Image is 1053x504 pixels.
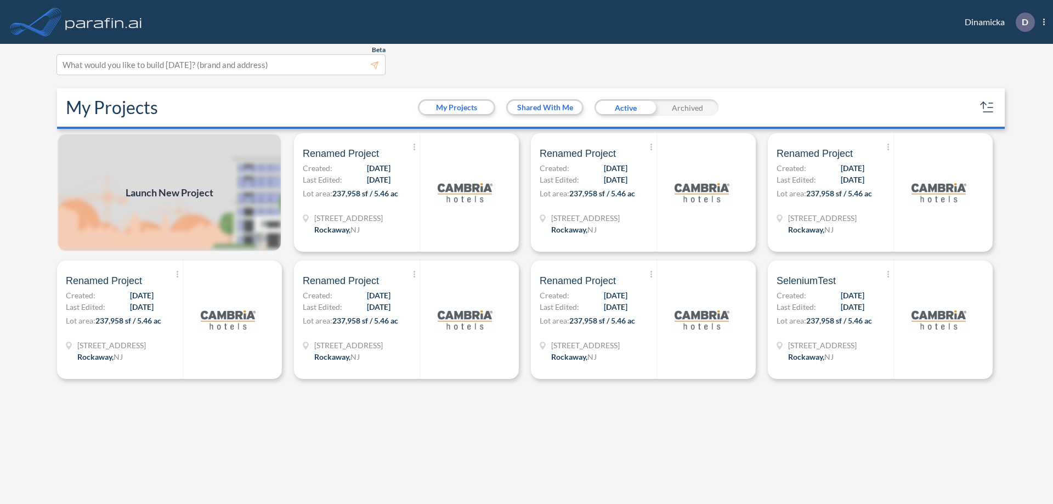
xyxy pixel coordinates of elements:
[130,301,154,313] span: [DATE]
[777,316,806,325] span: Lot area:
[130,290,154,301] span: [DATE]
[806,316,872,325] span: 237,958 sf / 5.46 ac
[438,165,492,220] img: logo
[367,162,390,174] span: [DATE]
[824,352,834,361] span: NJ
[367,301,390,313] span: [DATE]
[912,165,966,220] img: logo
[841,162,864,174] span: [DATE]
[777,301,816,313] span: Last Edited:
[63,11,144,33] img: logo
[201,292,256,347] img: logo
[824,225,834,234] span: NJ
[66,301,105,313] span: Last Edited:
[303,174,342,185] span: Last Edited:
[777,147,853,160] span: Renamed Project
[540,274,616,287] span: Renamed Project
[777,290,806,301] span: Created:
[508,101,582,114] button: Shared With Me
[551,224,597,235] div: Rockaway, NJ
[367,174,390,185] span: [DATE]
[540,174,579,185] span: Last Edited:
[788,212,857,224] span: 321 Mt Hope Ave
[777,189,806,198] span: Lot area:
[912,292,966,347] img: logo
[788,224,834,235] div: Rockaway, NJ
[314,212,383,224] span: 321 Mt Hope Ave
[77,339,146,351] span: 321 Mt Hope Ave
[788,351,834,363] div: Rockaway, NJ
[303,274,379,287] span: Renamed Project
[350,225,360,234] span: NJ
[540,290,569,301] span: Created:
[675,165,729,220] img: logo
[367,290,390,301] span: [DATE]
[57,133,282,252] img: add
[1022,17,1028,27] p: D
[841,174,864,185] span: [DATE]
[420,101,494,114] button: My Projects
[540,162,569,174] span: Created:
[978,99,996,116] button: sort
[332,316,398,325] span: 237,958 sf / 5.46 ac
[551,212,620,224] span: 321 Mt Hope Ave
[788,225,824,234] span: Rockaway ,
[551,339,620,351] span: 321 Mt Hope Ave
[303,147,379,160] span: Renamed Project
[66,274,142,287] span: Renamed Project
[551,352,587,361] span: Rockaway ,
[114,352,123,361] span: NJ
[604,162,627,174] span: [DATE]
[350,352,360,361] span: NJ
[777,162,806,174] span: Created:
[303,301,342,313] span: Last Edited:
[841,301,864,313] span: [DATE]
[303,189,332,198] span: Lot area:
[604,301,627,313] span: [DATE]
[806,189,872,198] span: 237,958 sf / 5.46 ac
[587,352,597,361] span: NJ
[540,189,569,198] span: Lot area:
[332,189,398,198] span: 237,958 sf / 5.46 ac
[569,189,635,198] span: 237,958 sf / 5.46 ac
[314,224,360,235] div: Rockaway, NJ
[788,339,857,351] span: 321 Mt Hope Ave
[841,290,864,301] span: [DATE]
[314,351,360,363] div: Rockaway, NJ
[57,133,282,252] a: Launch New Project
[551,225,587,234] span: Rockaway ,
[314,339,383,351] span: 321 Mt Hope Ave
[948,13,1045,32] div: Dinamicka
[66,97,158,118] h2: My Projects
[777,274,836,287] span: SeleniumTest
[126,185,213,200] span: Launch New Project
[604,174,627,185] span: [DATE]
[595,99,656,116] div: Active
[551,351,597,363] div: Rockaway, NJ
[314,352,350,361] span: Rockaway ,
[303,316,332,325] span: Lot area:
[77,352,114,361] span: Rockaway ,
[540,316,569,325] span: Lot area:
[569,316,635,325] span: 237,958 sf / 5.46 ac
[303,162,332,174] span: Created:
[540,147,616,160] span: Renamed Project
[587,225,597,234] span: NJ
[656,99,718,116] div: Archived
[303,290,332,301] span: Created:
[540,301,579,313] span: Last Edited:
[66,290,95,301] span: Created:
[675,292,729,347] img: logo
[66,316,95,325] span: Lot area:
[438,292,492,347] img: logo
[77,351,123,363] div: Rockaway, NJ
[372,46,386,54] span: Beta
[777,174,816,185] span: Last Edited:
[95,316,161,325] span: 237,958 sf / 5.46 ac
[604,290,627,301] span: [DATE]
[788,352,824,361] span: Rockaway ,
[314,225,350,234] span: Rockaway ,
